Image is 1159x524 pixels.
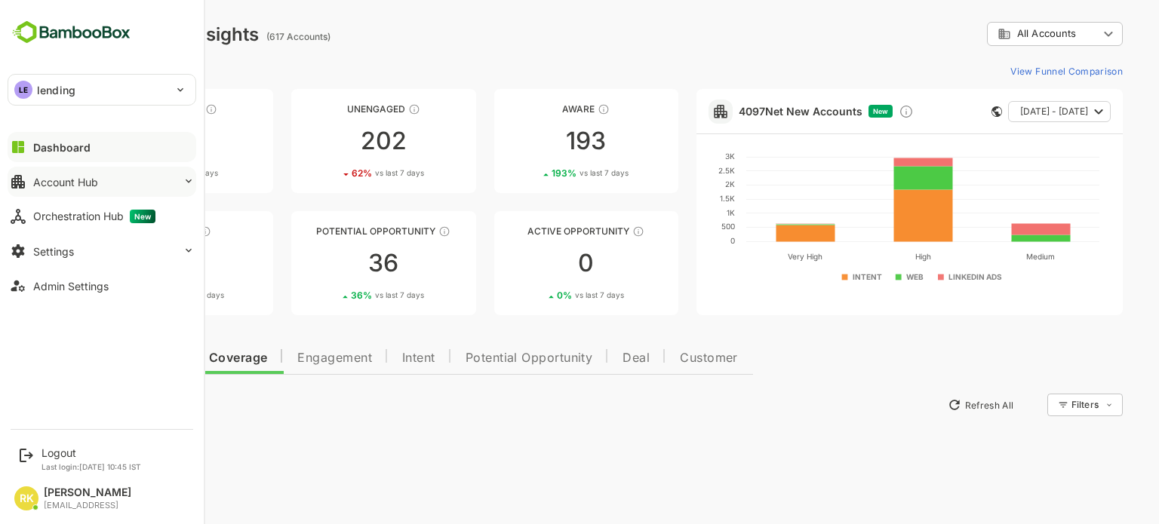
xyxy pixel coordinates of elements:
text: 2K [672,179,682,188]
button: Admin Settings [8,271,196,301]
div: 0 % [504,290,571,301]
div: 0 [441,251,626,275]
text: 1.5K [667,194,682,203]
span: Data Quality and Coverage [51,352,214,364]
div: 82 [36,129,220,153]
a: AwareThese accounts have just entered the buying cycle and need further nurturing193193%vs last 7... [441,89,626,193]
div: Logout [42,446,141,459]
img: BambooboxFullLogoMark.5f36c76dfaba33ec1ec1367b70bb1252.svg [8,18,135,47]
span: vs last 7 days [322,167,371,179]
div: Filters [1019,399,1046,410]
text: 3K [672,152,682,161]
button: Refresh All [888,393,967,417]
span: New [820,107,835,115]
div: Dashboard Insights [36,23,206,45]
span: Customer [627,352,685,364]
div: 1 % [100,167,165,179]
button: Account Hub [8,167,196,197]
div: All Accounts [934,20,1070,49]
div: These accounts have open opportunities which might be at any of the Sales Stages [579,225,592,237]
button: Settings [8,236,196,266]
button: Dashboard [8,132,196,162]
div: Admin Settings [33,280,109,293]
div: 193 % [499,167,576,179]
div: Account Hub [33,176,98,188]
span: Potential Opportunity [413,352,540,364]
div: All Accounts [945,27,1046,41]
span: Intent [349,352,383,364]
div: These accounts have just entered the buying cycle and need further nurturing [545,103,557,115]
p: lending [37,82,75,98]
div: These accounts are MQAs and can be passed on to Inside Sales [386,225,398,237]
text: 500 [669,222,682,231]
div: Aware [441,103,626,115]
text: 0 [678,236,682,245]
div: 62 % [299,167,371,179]
div: 104 % [94,290,171,301]
div: Discover new ICP-fit accounts showing engagement — via intent surges, anonymous website visits, L... [846,104,861,119]
div: Unreached [36,103,220,115]
div: [EMAIL_ADDRESS] [44,501,131,510]
span: vs last 7 days [122,290,171,301]
div: Unengaged [238,103,423,115]
div: 104 [36,251,220,275]
a: Active OpportunityThese accounts have open opportunities which might be at any of the Sales Stage... [441,211,626,315]
div: Engaged [36,225,220,237]
text: 2.5K [666,166,682,175]
span: vs last 7 days [322,290,371,301]
button: [DATE] - [DATE] [955,101,1058,122]
text: High [862,252,878,262]
div: LElending [8,75,195,105]
div: RK [14,486,38,510]
span: vs last 7 days [527,167,576,179]
span: Engagement [244,352,319,364]
span: [DATE] - [DATE] [967,102,1035,121]
text: Medium [973,252,1002,261]
span: vs last 7 days [522,290,571,301]
span: All Accounts [964,28,1023,39]
button: Orchestration HubNew [8,201,196,231]
div: These accounts have not shown enough engagement and need nurturing [355,103,367,115]
button: New Insights [36,391,146,418]
text: 1K [674,208,682,217]
div: 193 [441,129,626,153]
div: Settings [33,245,74,258]
div: 36 % [298,290,371,301]
div: LE [14,81,32,99]
span: vs last 7 days [116,167,165,179]
ag: (617 Accounts) [214,31,282,42]
div: Filters [1017,391,1070,418]
div: Dashboard [33,141,91,154]
button: View Funnel Comparison [951,59,1070,83]
p: Last login: [DATE] 10:45 IST [42,462,141,471]
a: 4097Net New Accounts [686,105,810,118]
span: New [130,210,155,223]
div: This card does not support filter and segments [939,106,949,117]
div: [PERSON_NAME] [44,486,131,499]
div: These accounts have not been engaged with for a defined time period [152,103,164,115]
div: Potential Opportunity [238,225,423,237]
div: 202 [238,129,423,153]
span: Deal [570,352,597,364]
div: These accounts are warm, further nurturing would qualify them to MQAs [146,225,158,237]
div: Active Opportunity [441,225,626,237]
a: UnengagedThese accounts have not shown enough engagement and need nurturing20262%vs last 7 days [238,89,423,193]
text: Very High [735,252,770,262]
a: UnreachedThese accounts have not been engaged with for a defined time period821%vs last 7 days [36,89,220,193]
a: EngagedThese accounts are warm, further nurturing would qualify them to MQAs104104%vs last 7 days [36,211,220,315]
a: Potential OpportunityThese accounts are MQAs and can be passed on to Inside Sales3636%vs last 7 days [238,211,423,315]
div: 36 [238,251,423,275]
div: Orchestration Hub [33,210,155,223]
